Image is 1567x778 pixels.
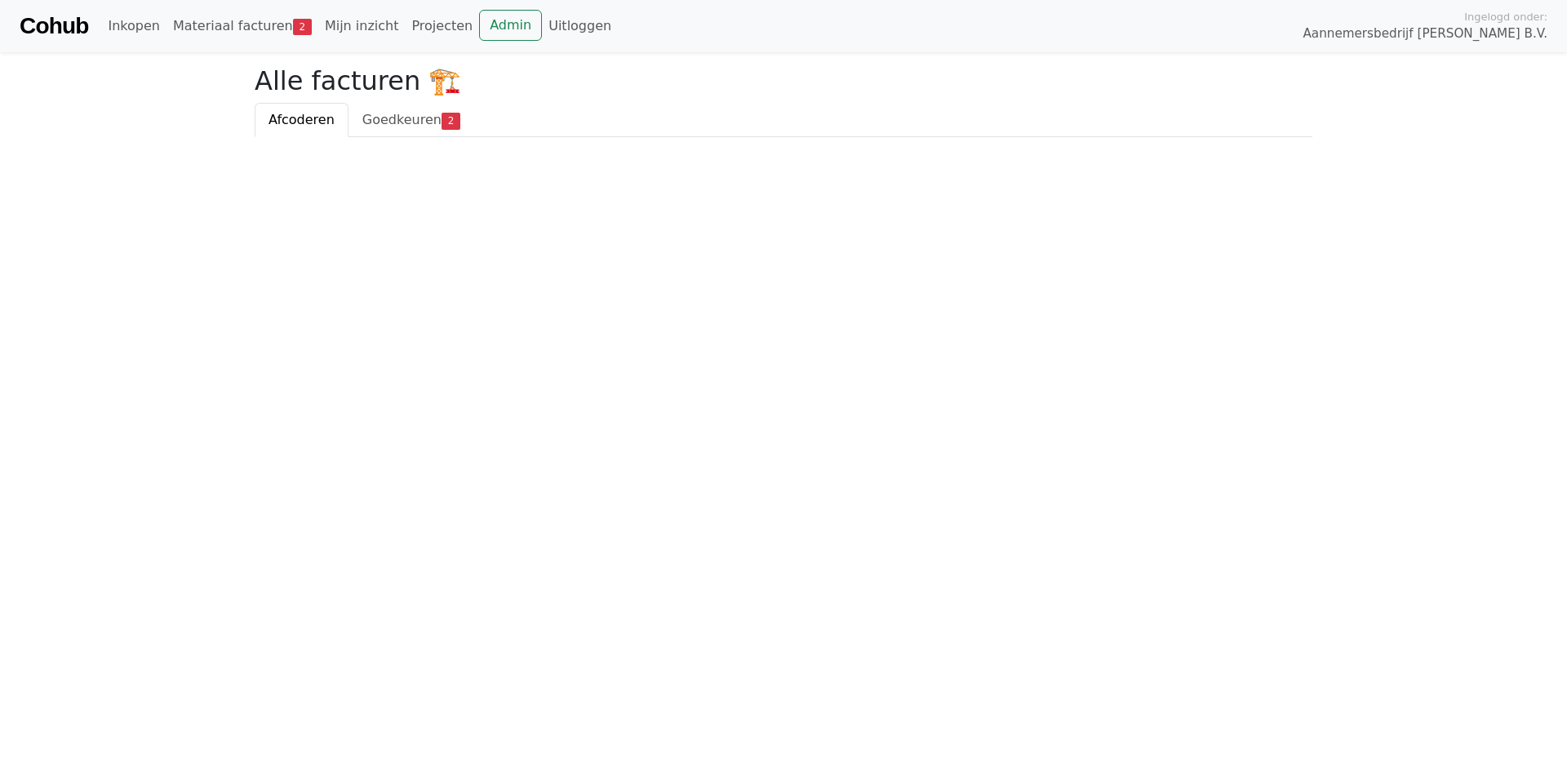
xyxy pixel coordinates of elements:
a: Inkopen [101,10,166,42]
a: Cohub [20,7,88,46]
span: 2 [293,19,312,35]
h2: Alle facturen 🏗️ [255,65,1312,96]
a: Afcoderen [255,103,348,137]
a: Admin [479,10,542,41]
span: Ingelogd onder: [1464,9,1547,24]
a: Mijn inzicht [318,10,406,42]
span: Goedkeuren [362,112,442,127]
a: Goedkeuren2 [348,103,474,137]
span: 2 [442,113,460,129]
a: Uitloggen [542,10,618,42]
a: Materiaal facturen2 [166,10,318,42]
span: Aannemersbedrijf [PERSON_NAME] B.V. [1303,24,1547,43]
a: Projecten [405,10,479,42]
span: Afcoderen [269,112,335,127]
